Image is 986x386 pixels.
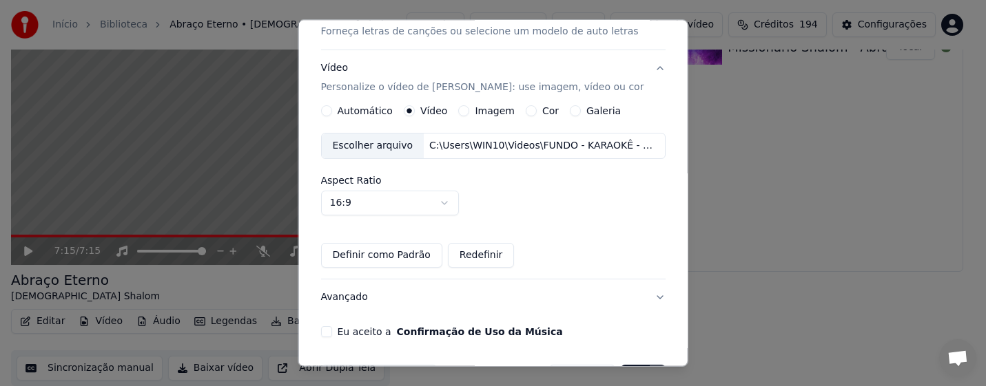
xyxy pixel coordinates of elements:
[320,61,644,94] div: Vídeo
[475,106,514,116] label: Imagem
[320,50,666,105] button: VídeoPersonalize o vídeo de [PERSON_NAME]: use imagem, vídeo ou cor
[396,327,562,336] button: Eu aceito a
[447,243,514,268] button: Redefinir
[420,106,447,116] label: Vídeo
[320,175,666,185] label: Aspect Ratio
[542,106,558,116] label: Cor
[586,106,621,116] label: Galeria
[337,106,392,116] label: Automático
[337,327,562,336] label: Eu aceito a
[424,139,658,153] div: C:\Users\WIN10\Videos\FUNDO - KARAOKÊ - NOITES TRAIÇOEIRAS - GRANDE.mp4
[320,243,442,268] button: Definir como Padrão
[321,133,424,158] div: Escolher arquivo
[320,25,638,39] p: Forneça letras de canções ou selecione um modelo de auto letras
[320,279,666,315] button: Avançado
[320,81,644,94] p: Personalize o vídeo de [PERSON_NAME]: use imagem, vídeo ou cor
[320,105,666,279] div: VídeoPersonalize o vídeo de [PERSON_NAME]: use imagem, vídeo ou cor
